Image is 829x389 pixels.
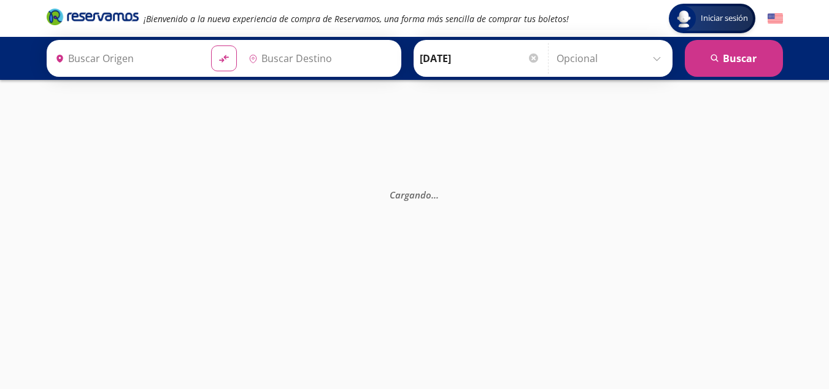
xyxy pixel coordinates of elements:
input: Buscar Origen [50,43,201,74]
i: Brand Logo [47,7,139,26]
em: Cargando [390,188,439,200]
span: . [431,188,434,200]
span: Iniciar sesión [696,12,753,25]
input: Opcional [557,43,666,74]
em: ¡Bienvenido a la nueva experiencia de compra de Reservamos, una forma más sencilla de comprar tus... [144,13,569,25]
span: . [436,188,439,200]
input: Elegir Fecha [420,43,540,74]
span: . [434,188,436,200]
button: Buscar [685,40,783,77]
button: English [768,11,783,26]
a: Brand Logo [47,7,139,29]
input: Buscar Destino [244,43,395,74]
